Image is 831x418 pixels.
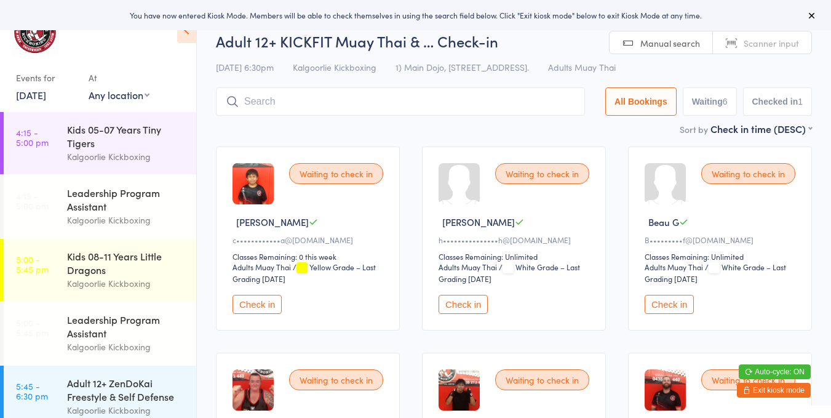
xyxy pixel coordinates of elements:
[798,97,803,107] div: 1
[645,295,694,314] button: Check in
[744,37,799,49] span: Scanner input
[16,191,49,211] time: 4:15 - 5:00 pm
[605,87,677,116] button: All Bookings
[442,215,515,228] span: [PERSON_NAME]
[495,163,589,184] div: Waiting to check in
[67,186,186,213] div: Leadership Program Assistant
[16,318,49,337] time: 5:00 - 5:45 pm
[4,112,196,174] a: 4:15 -5:00 pmKids 05-07 Years Tiny TigersKalgoorlie Kickboxing
[439,251,593,262] div: Classes Remaining: Unlimited
[4,302,196,364] a: 5:00 -5:45 pmLeadership Program AssistantKalgoorlie Kickboxing
[12,9,58,55] img: Kalgoorlie Kickboxing
[293,61,376,73] span: Kalgoorlie Kickboxing
[495,369,589,390] div: Waiting to check in
[710,122,812,135] div: Check in time (DESC)
[67,313,186,340] div: Leadership Program Assistant
[701,163,795,184] div: Waiting to check in
[640,37,700,49] span: Manual search
[289,369,383,390] div: Waiting to check in
[16,127,49,147] time: 4:15 - 5:00 pm
[439,295,488,314] button: Check in
[16,381,48,401] time: 5:45 - 6:30 pm
[16,68,76,88] div: Events for
[67,376,186,403] div: Adult 12+ ZenDoKai Freestyle & Self Defense
[216,61,274,73] span: [DATE] 6:30pm
[236,215,309,228] span: [PERSON_NAME]
[233,163,274,204] img: image1742987888.png
[233,262,291,272] div: Adults Muay Thai
[739,364,811,379] button: Auto-cycle: ON
[89,88,149,102] div: Any location
[67,276,186,291] div: Kalgoorlie Kickboxing
[743,87,813,116] button: Checked in1
[645,251,799,262] div: Classes Remaining: Unlimited
[67,403,186,417] div: Kalgoorlie Kickboxing
[67,249,186,276] div: Kids 08-11 Years Little Dragons
[233,295,282,314] button: Check in
[439,235,593,245] div: h•••••••••••••••h@[DOMAIN_NAME]
[233,235,387,245] div: c••••••••••••a@[DOMAIN_NAME]
[233,251,387,262] div: Classes Remaining: 0 this week
[439,262,497,272] div: Adults Muay Thai
[16,88,46,102] a: [DATE]
[396,61,529,73] span: 1) Main Dojo, [STREET_ADDRESS].
[67,213,186,227] div: Kalgoorlie Kickboxing
[645,262,703,272] div: Adults Muay Thai
[16,254,49,274] time: 5:00 - 5:45 pm
[648,215,679,228] span: Beau G
[89,68,149,88] div: At
[20,10,811,20] div: You have now entered Kiosk Mode. Members will be able to check themselves in using the search fie...
[4,239,196,301] a: 5:00 -5:45 pmKids 08-11 Years Little DragonsKalgoorlie Kickboxing
[216,87,585,116] input: Search
[67,150,186,164] div: Kalgoorlie Kickboxing
[233,369,274,411] img: image1742384077.png
[680,123,708,135] label: Sort by
[723,97,728,107] div: 6
[67,123,186,150] div: Kids 05-07 Years Tiny Tigers
[737,383,811,398] button: Exit kiosk mode
[289,163,383,184] div: Waiting to check in
[683,87,737,116] button: Waiting6
[439,369,480,411] img: image1748949611.png
[216,31,812,51] h2: Adult 12+ KICKFIT Muay Thai & … Check-in
[548,61,616,73] span: Adults Muay Thai
[701,369,795,390] div: Waiting to check in
[67,340,186,354] div: Kalgoorlie Kickboxing
[645,369,686,411] img: image1742987872.png
[4,175,196,238] a: 4:15 -5:00 pmLeadership Program AssistantKalgoorlie Kickboxing
[645,235,799,245] div: B•••••••••f@[DOMAIN_NAME]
